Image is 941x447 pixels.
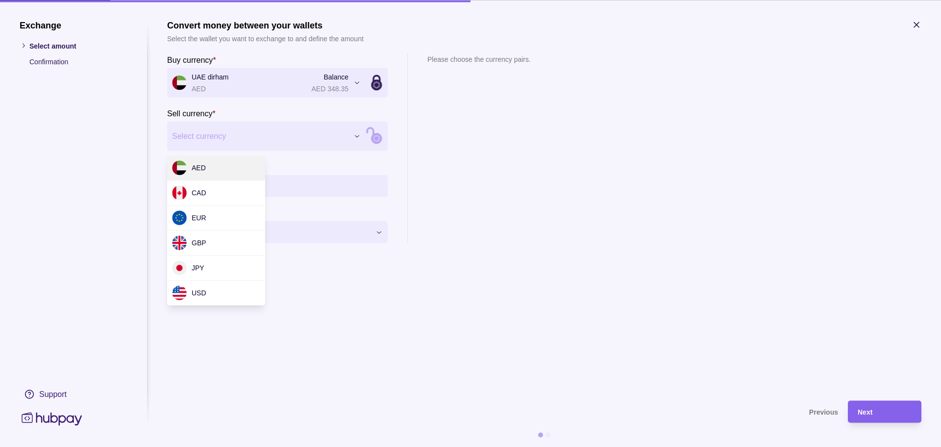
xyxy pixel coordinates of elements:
img: gb [172,236,187,250]
img: eu [172,210,187,225]
span: USD [192,289,206,297]
img: us [172,286,187,300]
span: AED [192,164,206,172]
span: EUR [192,214,206,222]
span: CAD [192,189,206,197]
img: ae [172,160,187,175]
img: jp [172,261,187,275]
img: ca [172,185,187,200]
span: JPY [192,264,204,272]
span: GBP [192,239,206,247]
